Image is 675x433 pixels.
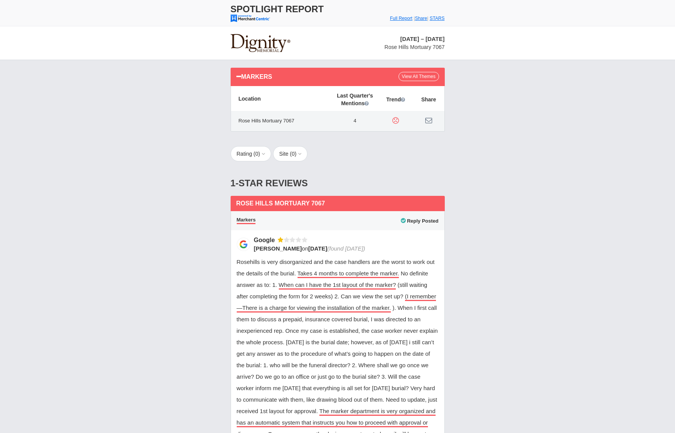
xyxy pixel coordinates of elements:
[255,151,259,157] span: 0
[415,16,427,21] a: Share
[392,304,396,311] span: ).
[254,244,434,252] div: on
[279,282,396,290] span: When can I have the 1st layout of the marker?
[400,36,444,42] span: [DATE] – [DATE]
[413,86,444,111] th: Share
[237,217,256,224] span: Markers
[235,114,298,128] span: Rose Hills Mortuary 7067
[390,16,413,21] a: Full Report
[414,16,415,21] span: |
[327,245,365,252] span: (found [DATE])
[237,259,435,277] span: Rosehills is very disorganized and the case handlers are the worst to work out the details of the...
[254,245,302,252] span: [PERSON_NAME]
[386,96,405,103] span: Trend
[273,146,307,161] button: Site (0)
[231,146,272,161] button: Rating (0)
[231,86,332,111] th: Location
[337,92,373,107] span: Last Quarter's Mentions
[237,238,250,251] img: Google
[237,327,438,368] span: Once my case is established, the case worker never explain the whole process. [DATE] is the buria...
[292,151,295,157] span: 0
[384,44,444,50] span: Rose Hills Mortuary 7067
[429,16,444,21] a: STARS
[231,15,270,22] img: mc-powered-by-logo-103.png
[231,34,291,52] img: stars-dignity-memorial-logo-50.png
[236,71,398,81] div: Markers
[231,171,445,196] div: 1-Star Reviews
[332,111,378,131] td: 4
[236,200,325,207] span: Rose Hills Mortuary 7067
[401,218,438,224] span: Reply Posted
[237,362,437,414] span: 2. Where shall we go once we arrive? Do we go to an office or just go to the burial site? 3. Will...
[270,362,350,368] span: who will be the funeral director?
[254,236,278,244] div: Google
[298,270,399,278] span: Takes 4 months to complete the marker.
[398,72,439,81] a: View All Themes
[427,16,428,21] span: |
[308,245,327,252] span: [DATE]
[237,304,437,334] span: When I first call them to discuss a prepaid, insurance covered burial, I was directed to an inexp...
